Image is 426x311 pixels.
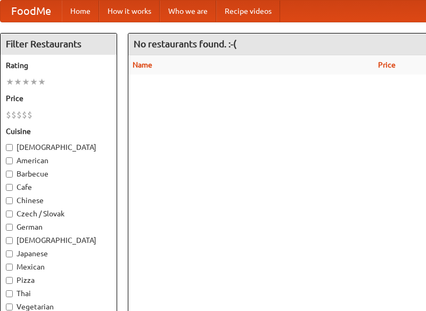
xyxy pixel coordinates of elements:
h5: Price [6,93,111,104]
li: $ [11,109,17,121]
a: Home [62,1,99,22]
label: Mexican [6,262,111,272]
li: $ [17,109,22,121]
label: German [6,222,111,232]
input: [DEMOGRAPHIC_DATA] [6,237,13,244]
label: Pizza [6,275,111,285]
li: ★ [22,76,30,88]
input: Czech / Slovak [6,211,13,217]
label: [DEMOGRAPHIC_DATA] [6,142,111,153]
input: Vegetarian [6,304,13,310]
input: Cafe [6,184,13,191]
a: Who we are [160,1,216,22]
label: American [6,155,111,166]
input: Japanese [6,250,13,257]
li: ★ [14,76,22,88]
a: Price [378,61,396,69]
h4: Filter Restaurants [1,33,117,55]
li: ★ [38,76,46,88]
input: Pizza [6,277,13,284]
label: Thai [6,288,111,299]
label: [DEMOGRAPHIC_DATA] [6,235,111,246]
ng-pluralize: No restaurants found. :-( [134,39,236,49]
li: ★ [6,76,14,88]
li: $ [27,109,32,121]
label: Czech / Slovak [6,208,111,219]
input: [DEMOGRAPHIC_DATA] [6,144,13,151]
a: Name [133,61,152,69]
li: ★ [30,76,38,88]
input: American [6,157,13,164]
input: Thai [6,290,13,297]
li: $ [22,109,27,121]
a: How it works [99,1,160,22]
li: $ [6,109,11,121]
input: Mexican [6,264,13,271]
label: Barbecue [6,169,111,179]
h5: Rating [6,60,111,71]
h5: Cuisine [6,126,111,137]
label: Japanese [6,248,111,259]
input: Chinese [6,197,13,204]
input: German [6,224,13,231]
a: Recipe videos [216,1,280,22]
a: FoodMe [1,1,62,22]
label: Cafe [6,182,111,192]
input: Barbecue [6,171,13,178]
label: Chinese [6,195,111,206]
